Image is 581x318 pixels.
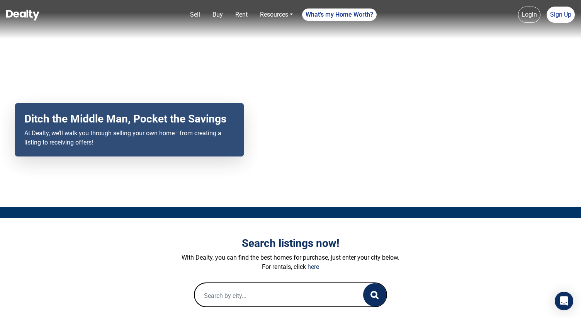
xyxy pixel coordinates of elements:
[547,7,575,23] a: Sign Up
[209,7,226,22] a: Buy
[187,7,203,22] a: Sell
[76,237,505,250] h3: Search listings now!
[24,112,234,126] h2: Ditch the Middle Man, Pocket the Savings
[302,9,377,21] a: What's my Home Worth?
[257,7,296,22] a: Resources
[195,283,348,308] input: Search by city...
[518,7,540,23] a: Login
[307,263,319,270] a: here
[232,7,251,22] a: Rent
[4,295,27,318] iframe: BigID CMP Widget
[76,253,505,262] p: With Dealty, you can find the best homes for purchase, just enter your city below.
[24,129,234,147] p: At Dealty, we’ll walk you through selling your own home—from creating a listing to receiving offers!
[555,292,573,310] div: Open Intercom Messenger
[76,262,505,272] p: For rentals, click
[6,10,39,20] img: Dealty - Buy, Sell & Rent Homes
